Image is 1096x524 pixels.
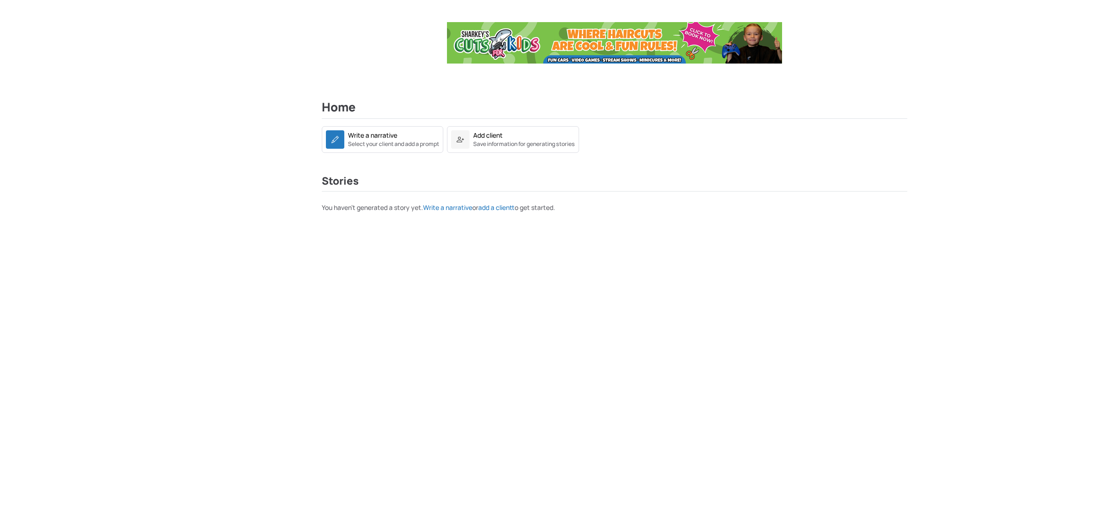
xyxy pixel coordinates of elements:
a: Write a narrativeSelect your client and add a prompt [322,134,443,143]
a: Write a narrativeSelect your client and add a prompt [322,126,443,153]
img: Ad Banner [447,22,782,64]
a: add a client [478,203,515,212]
small: Select your client and add a prompt [348,140,439,148]
h2: Home [322,100,907,119]
h3: Stories [322,175,907,192]
small: Save information for generating stories [473,140,575,148]
a: Add clientSave information for generating stories [447,134,579,143]
div: Write a narrative [348,130,397,140]
div: Add client [473,130,503,140]
p: You haven't generated a story yet. or to get started. [322,203,907,212]
a: Write a narrative [423,203,472,212]
a: Add clientSave information for generating stories [447,126,579,153]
